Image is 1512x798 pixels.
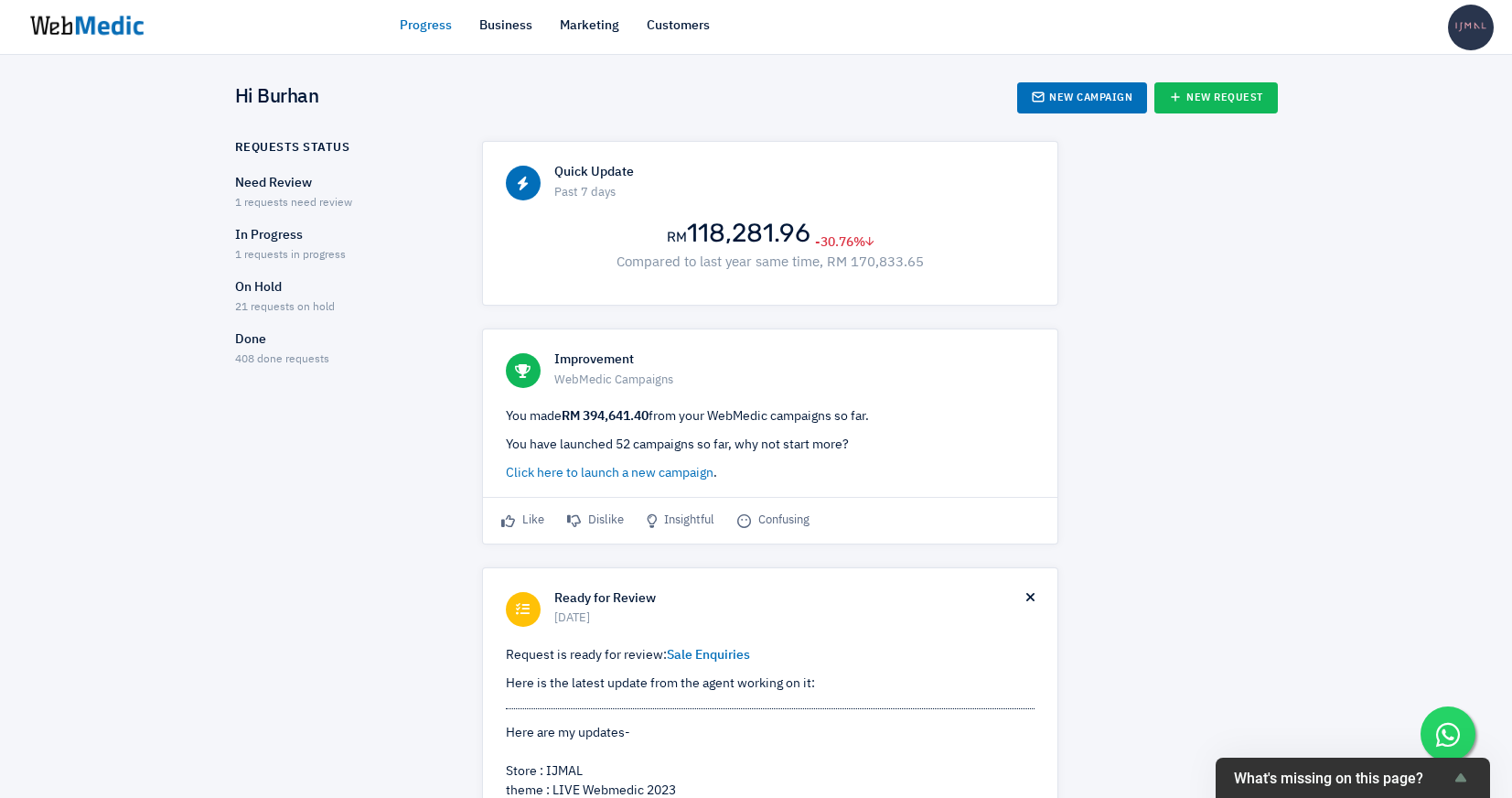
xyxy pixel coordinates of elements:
h6: Quick Update [554,165,1035,181]
button: Show survey - What's missing on this page? [1234,767,1472,789]
a: Sale Enquiries [667,649,750,662]
span: 1 requests in progress [235,250,346,261]
strong: RM 394,641.40 [562,410,649,423]
a: Customers [647,16,710,36]
p: Request is ready for review: [506,646,1035,665]
p: Here is the latest update from the agent working on it: [506,674,1035,694]
h6: Improvement [554,352,1035,369]
p: You made from your WebMedic campaigns so far. [506,407,1035,426]
span: WebMedic Campaigns [554,372,1035,390]
span: Like [501,512,544,530]
p: On Hold [235,278,450,297]
h2: 118,281.96 [667,220,810,248]
a: New Campaign [1017,82,1147,113]
span: [DATE] [554,609,1026,628]
h6: Requests Status [235,141,350,156]
span: RM [667,229,687,245]
span: Insightful [647,512,714,530]
a: Click here to launch a new campaign [506,467,713,480]
a: New Request [1154,82,1278,113]
p: Compared to last year same time, RM 170,833.65 [506,253,1035,274]
span: Confusing [737,512,810,530]
p: . [506,464,1035,483]
p: In Progress [235,226,450,245]
h4: Hi Burhan [235,86,319,110]
span: Dislike [567,512,624,530]
a: Progress [400,16,452,36]
span: 1 requests need review [235,198,352,209]
span: 21 requests on hold [235,302,335,313]
p: Need Review [235,174,450,193]
h6: Ready for Review [554,591,1026,608]
span: Past 7 days [554,184,1035,202]
a: Business [479,16,532,36]
a: Marketing [560,16,619,36]
span: 408 done requests [235,354,329,365]
span: What's missing on this page? [1234,770,1450,787]
span: -30.76% [815,233,874,253]
p: Done [235,330,450,350]
p: You have launched 52 campaigns so far, why not start more? [506,436,1035,455]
